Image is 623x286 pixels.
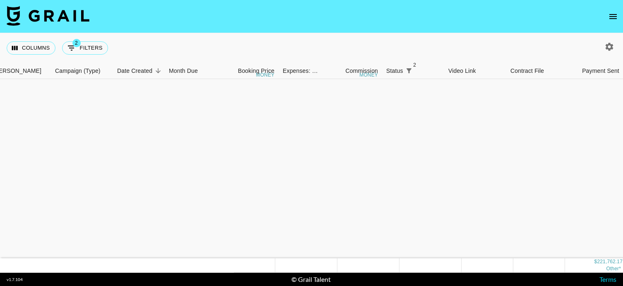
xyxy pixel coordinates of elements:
div: © Grail Talent [291,275,331,284]
span: 2 [72,39,81,47]
div: Status [386,63,403,79]
div: Campaign (Type) [51,63,113,79]
div: Expenses: Remove Commission? [279,63,320,79]
span: CA$ 42,750.00 [606,266,621,272]
div: Status [382,63,444,79]
div: Contract File [506,63,568,79]
div: 2 active filters [403,65,415,77]
div: Month Due [165,63,216,79]
div: Campaign (Type) [55,63,101,79]
div: money [256,72,274,77]
div: Date Created [117,63,152,79]
button: Select columns [7,41,55,55]
button: Sort [415,65,426,77]
button: Show filters [403,65,415,77]
div: v 1.7.104 [7,277,23,282]
a: Terms [599,275,616,283]
div: $ [594,258,597,265]
div: Video Link [448,63,476,79]
div: Commission [345,63,378,79]
span: 2 [411,61,419,69]
div: Expenses: Remove Commission? [283,63,318,79]
div: 221,762.17 [597,258,623,265]
button: open drawer [605,8,621,25]
button: Show filters [62,41,108,55]
div: Contract File [510,63,544,79]
div: Date Created [113,63,165,79]
div: Month Due [169,63,198,79]
div: money [359,72,378,77]
div: Booking Price [238,63,274,79]
div: Video Link [444,63,506,79]
div: Payment Sent [582,63,619,79]
img: Grail Talent [7,6,89,26]
button: Sort [152,65,164,77]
